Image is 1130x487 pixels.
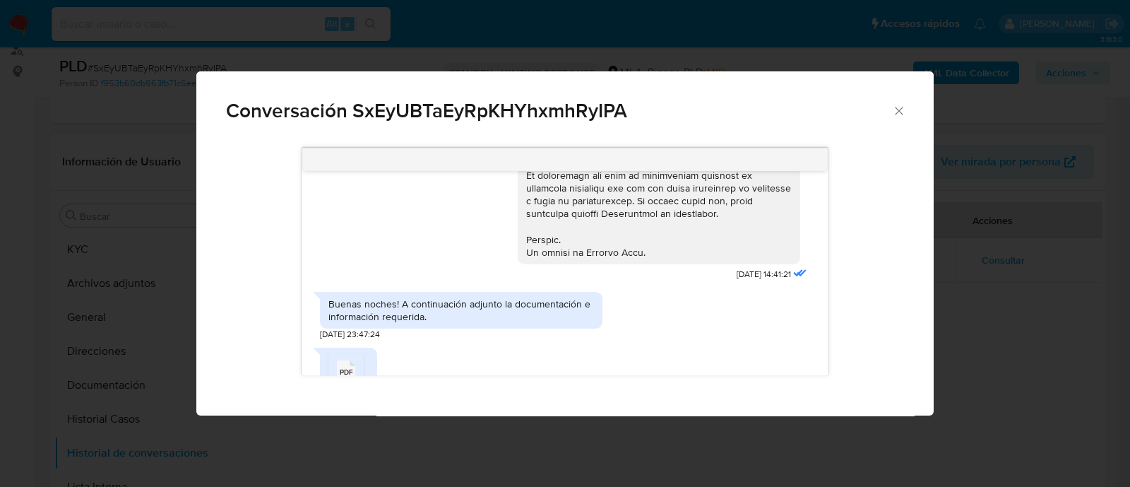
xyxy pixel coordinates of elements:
span: PDF [340,368,353,377]
span: Conversación SxEyUBTaEyRpKHYhxmhRyIPA [226,101,892,121]
span: [DATE] 14:41:21 [737,269,791,281]
button: Cerrar [892,104,905,117]
div: Buenas noches! A continuación adjunto la documentación e información requerida. [328,298,594,323]
span: [DATE] 23:47:24 [320,329,380,341]
div: Comunicación [196,71,934,416]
